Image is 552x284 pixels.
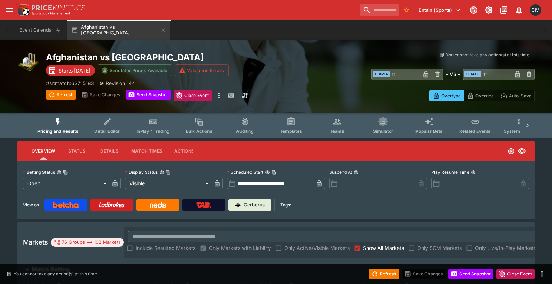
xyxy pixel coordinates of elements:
[54,238,121,247] div: 76 Groups 102 Markets
[509,92,532,99] p: Auto-Save
[17,52,40,75] img: cricket.png
[37,129,78,134] span: Pricing and Results
[93,143,125,160] button: Details
[236,129,254,134] span: Auditing
[215,90,223,101] button: more
[464,90,497,101] button: Override
[415,129,442,134] span: Popular Bets
[280,199,291,211] label: Tags:
[67,20,170,40] button: Afghanistan vs [GEOGRAPHIC_DATA]
[196,202,211,208] img: TabNZ
[46,52,290,63] h2: Copy To Clipboard
[56,170,61,175] button: Betting StatusCopy To Clipboard
[429,90,535,101] div: Start From
[497,90,535,101] button: Auto-Save
[175,64,229,76] button: Validation Errors
[496,269,535,279] button: Close Event
[26,143,61,160] button: Overview
[373,71,390,77] span: Team A
[354,170,359,175] button: Suspend At
[330,129,344,134] span: Teams
[126,90,171,100] button: Send Snapshot
[3,4,16,17] button: open drawer
[507,148,515,155] svg: Open
[168,143,201,160] button: Actions
[401,4,412,16] button: No Bookmarks
[23,238,48,246] h5: Markets
[280,129,302,134] span: Templates
[284,244,350,252] span: Only Active/Visible Markets
[369,269,399,279] button: Refresh
[17,262,535,277] button: Match Betting
[209,244,271,252] span: Only Markets with Liability
[446,52,530,58] p: You cannot take any action(s) at this time.
[98,64,172,76] button: Simulator Prices Available
[482,4,495,17] button: Toggle light/dark mode
[63,170,68,175] button: Copy To Clipboard
[228,199,271,211] a: Cerberus
[530,4,541,16] div: Cameron Matheson
[137,129,170,134] span: InPlay™ Trading
[329,169,352,175] p: Suspend At
[360,4,399,16] input: search
[235,202,241,208] img: Cerberus
[15,20,65,40] button: Event Calendar
[59,67,91,74] p: Starts [DATE]
[159,170,164,175] button: Display StatusCopy To Clipboard
[135,244,195,252] span: Include Resulted Markets
[538,270,546,278] button: more
[23,199,41,211] label: View on :
[46,79,94,87] p: Copy To Clipboard
[227,169,263,175] p: Scheduled Start
[23,178,109,189] div: Open
[475,244,536,252] span: Only Live/In-Play Markets
[32,12,70,15] img: Sportsbook Management
[512,4,525,17] button: Notifications
[16,3,30,17] img: PriceKinetics Logo
[467,4,480,17] button: Connected to PK
[446,70,460,78] h6: - VS -
[475,92,494,99] p: Override
[414,4,465,16] button: Select Tenant
[174,90,212,101] button: Close Event
[149,202,166,208] img: Neds
[14,271,98,277] p: You cannot take any action(s) at this time.
[94,129,120,134] span: Detail Editor
[53,202,79,208] img: Betcha
[265,170,270,175] button: Scheduled StartCopy To Clipboard
[32,5,85,10] img: PriceKinetics
[363,244,404,252] span: Show All Markets
[459,129,491,134] span: Related Events
[448,269,493,279] button: Send Snapshot
[46,90,76,100] button: Refresh
[125,143,168,160] button: Match Times
[186,129,212,134] span: Bulk Actions
[98,202,125,208] img: Ladbrokes
[271,170,276,175] button: Copy To Clipboard
[125,169,158,175] p: Display Status
[417,244,462,252] span: Only SGM Markets
[244,201,265,209] p: Cerberus
[517,147,526,155] svg: Visible
[528,2,543,18] button: Cameron Matheson
[441,92,461,99] p: Overtype
[534,230,547,243] button: Open
[497,4,510,17] button: Documentation
[106,79,135,87] p: Revision 144
[431,169,469,175] p: Play Resume Time
[23,169,55,175] p: Betting Status
[166,170,171,175] button: Copy To Clipboard
[373,129,393,134] span: Simulator
[61,143,93,160] button: Status
[504,129,539,134] span: System Controls
[471,170,476,175] button: Play Resume Time
[429,90,464,101] button: Overtype
[125,178,211,189] div: Visible
[32,113,520,138] div: Event type filters
[464,71,481,77] span: Team B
